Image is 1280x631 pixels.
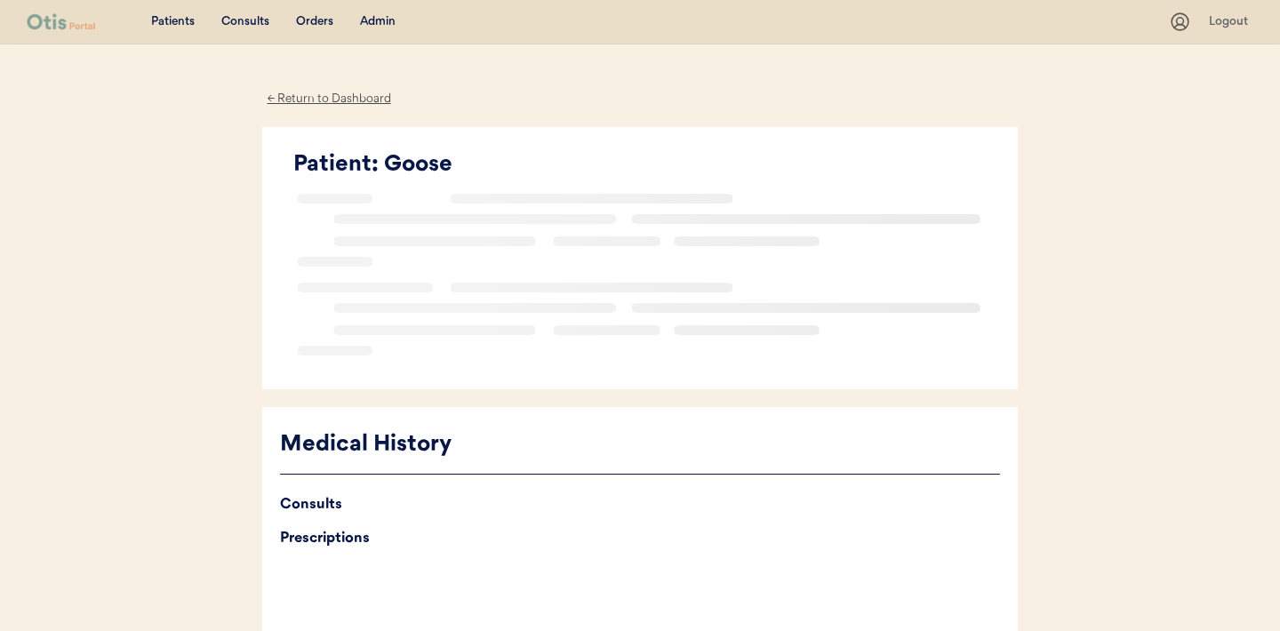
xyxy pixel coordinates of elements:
[280,526,1000,551] div: Prescriptions
[1209,13,1253,31] div: Logout
[280,492,1000,517] div: Consults
[360,13,396,31] div: Admin
[296,13,333,31] div: Orders
[221,13,269,31] div: Consults
[293,148,1000,182] div: Patient: Goose
[280,428,1000,462] div: Medical History
[262,89,396,109] div: ← Return to Dashboard
[151,13,195,31] div: Patients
